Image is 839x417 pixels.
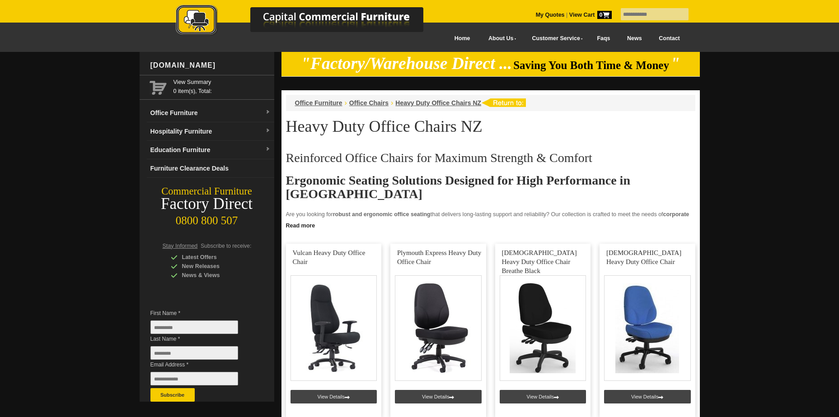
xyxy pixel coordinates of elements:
[345,98,347,107] li: ›
[201,243,251,249] span: Subscribe to receive:
[171,262,257,271] div: New Releases
[619,28,650,49] a: News
[173,78,271,94] span: 0 item(s), Total:
[281,219,700,230] a: Click to read more
[265,128,271,134] img: dropdown
[171,271,257,280] div: News & Views
[286,151,695,165] h2: Reinforced Office Chairs for Maximum Strength & Comfort
[286,118,695,135] h1: Heavy Duty Office Chairs NZ
[171,253,257,262] div: Latest Offers
[147,52,274,79] div: [DOMAIN_NAME]
[150,388,195,402] button: Subscribe
[670,54,680,73] em: "
[173,78,271,87] a: View Summary
[597,11,612,19] span: 0
[147,159,274,178] a: Furniture Clearance Deals
[140,198,274,210] div: Factory Direct
[265,110,271,115] img: dropdown
[478,28,522,49] a: About Us
[295,99,342,107] a: Office Furniture
[567,12,611,18] a: View Cart0
[301,54,512,73] em: "Factory/Warehouse Direct ...
[536,12,565,18] a: My Quotes
[395,99,481,107] a: Heavy Duty Office Chairs NZ
[650,28,688,49] a: Contact
[333,211,431,218] strong: robust and ergonomic office seating
[150,309,252,318] span: First Name *
[140,185,274,198] div: Commercial Furniture
[513,59,669,71] span: Saving You Both Time & Money
[147,141,274,159] a: Education Furnituredropdown
[286,210,695,237] p: Are you looking for that delivers long-lasting support and reliability? Our collection is crafted...
[569,12,612,18] strong: View Cart
[147,104,274,122] a: Office Furnituredropdown
[147,122,274,141] a: Hospitality Furnituredropdown
[391,98,393,107] li: ›
[151,5,467,37] img: Capital Commercial Furniture Logo
[150,360,252,369] span: Email Address *
[150,320,238,334] input: First Name *
[140,210,274,227] div: 0800 800 507
[151,5,467,40] a: Capital Commercial Furniture Logo
[265,147,271,152] img: dropdown
[589,28,619,49] a: Faqs
[150,372,238,385] input: Email Address *
[150,346,238,360] input: Last Name *
[349,99,389,107] a: Office Chairs
[522,28,588,49] a: Customer Service
[163,243,198,249] span: Stay Informed
[481,98,526,107] img: return to
[286,173,630,201] strong: Ergonomic Seating Solutions Designed for High Performance in [GEOGRAPHIC_DATA]
[150,334,252,343] span: Last Name *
